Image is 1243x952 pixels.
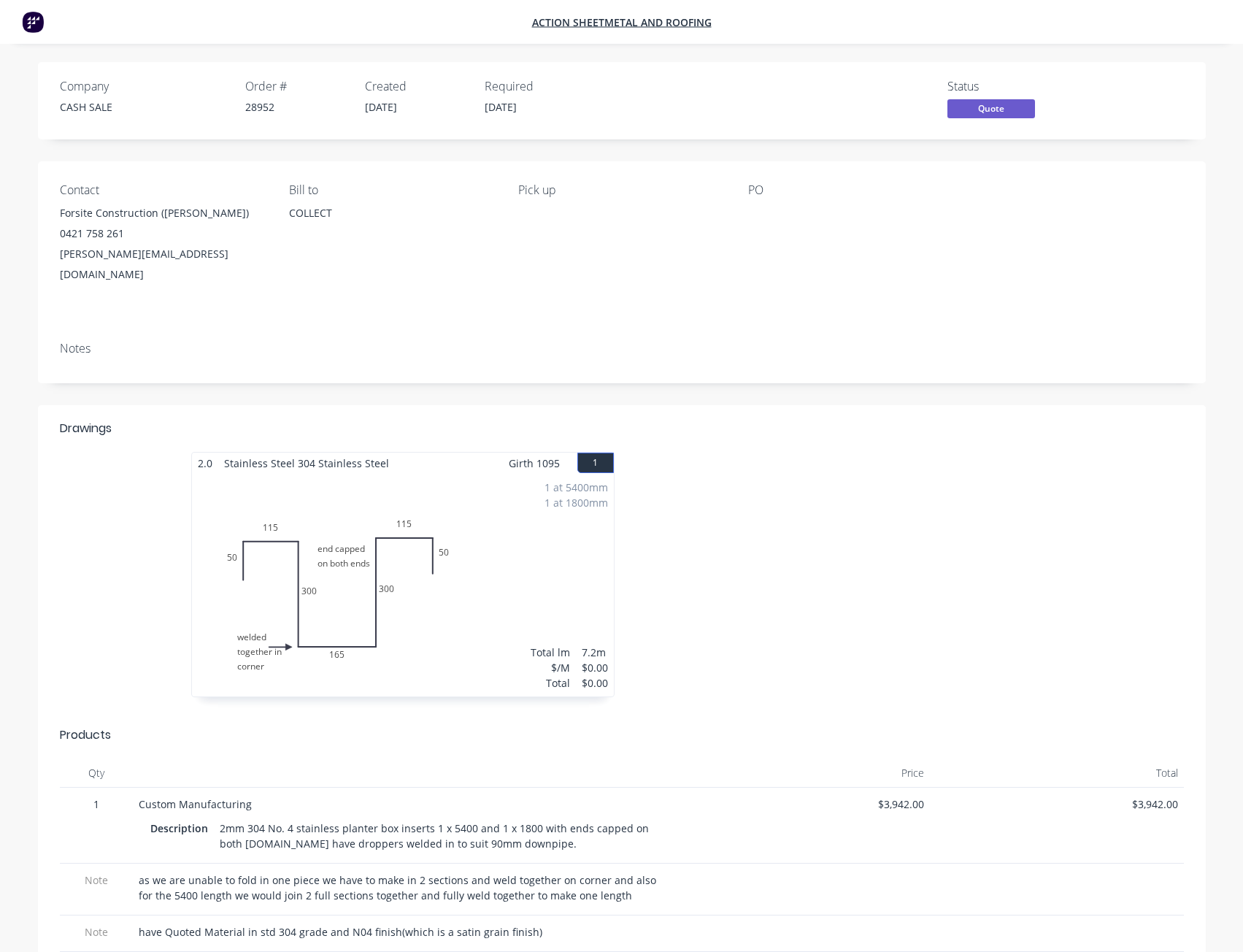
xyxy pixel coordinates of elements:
div: $0.00 [582,660,608,675]
div: Total lm [531,645,570,660]
div: Total [930,759,1184,788]
div: Description [150,818,214,839]
div: COLLECT [289,203,495,250]
div: Status [947,80,1057,93]
div: Qty [60,759,133,788]
img: Factory [22,11,44,33]
div: weldedtogether incornerend cappedon both ends50115300165300115501 at 5400mm1 at 1800mmTotal lm$/M... [192,474,614,696]
span: Note [66,924,127,940]
span: Stainless Steel 304 Stainless Steel [218,453,395,474]
div: 28952 [245,99,347,115]
div: Contact [60,183,266,197]
span: Note [66,872,127,888]
div: $/M [531,660,570,675]
span: [DATE] [485,100,517,114]
div: Forsite Construction ([PERSON_NAME])0421 758 261[PERSON_NAME][EMAIL_ADDRESS][DOMAIN_NAME] [60,203,266,285]
div: 0421 758 261 [60,223,266,244]
div: 7.2m [582,645,608,660]
span: [DATE] [365,100,397,114]
div: 1 at 5400mm [544,480,608,495]
span: Girth 1095 [509,453,560,474]
div: Notes [60,342,1184,356]
span: Quote [947,99,1035,118]
button: 1 [577,453,614,473]
div: Created [365,80,467,93]
span: have Quoted Material in std 304 grade and N04 finish(which is a satin grain finish) [139,925,542,939]
div: PO [748,183,954,197]
div: Order # [245,80,347,93]
div: Required [485,80,587,93]
a: Action Sheetmetal and Roofing [532,15,712,29]
div: 1 at 1800mm [544,495,608,510]
span: 2.0 [192,453,218,474]
div: Price [677,759,931,788]
div: 2mm 304 No. 4 stainless planter box inserts 1 x 5400 and 1 x 1800 with ends capped on both [DOMAI... [214,818,659,854]
span: $3,942.00 [936,796,1178,812]
span: as we are unable to fold in one piece we have to make in 2 sections and weld together on corner a... [139,873,659,902]
div: Forsite Construction ([PERSON_NAME]) [60,203,266,223]
div: Bill to [289,183,495,197]
span: $3,942.00 [682,796,925,812]
div: Total [531,675,570,691]
div: Drawings [60,420,112,437]
div: Products [60,726,111,744]
div: [PERSON_NAME][EMAIL_ADDRESS][DOMAIN_NAME] [60,244,266,285]
div: CASH SALE [60,99,228,115]
span: Custom Manufacturing [139,797,252,811]
div: $0.00 [582,675,608,691]
div: COLLECT [289,203,495,223]
div: Pick up [518,183,724,197]
div: Company [60,80,228,93]
span: 1 [66,796,127,812]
